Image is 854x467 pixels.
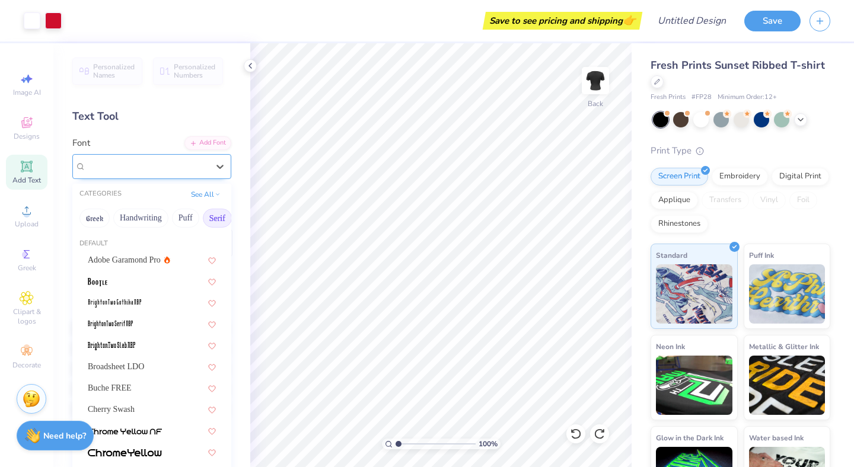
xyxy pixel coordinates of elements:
div: Back [588,98,603,109]
span: 👉 [623,13,636,27]
span: Buche FREE [88,382,132,394]
span: Add Text [12,175,41,185]
div: Foil [789,191,817,209]
input: Untitled Design [648,9,735,33]
span: Standard [656,249,687,261]
img: ChromeYellow [88,449,162,457]
img: BrightonTwo Slab NBP [88,342,135,350]
img: Neon Ink [656,356,732,415]
img: Metallic & Glitter Ink [749,356,826,415]
span: Adobe Garamond Pro [88,254,161,266]
span: Water based Ink [749,431,804,444]
button: Save [744,11,801,31]
div: Print Type [651,144,830,158]
label: Font [72,136,90,150]
button: Greek [79,209,110,228]
span: Decorate [12,360,41,370]
img: Back [584,69,607,92]
span: Designs [14,132,40,141]
img: BrightonTwo Gothika NBP [88,299,141,308]
img: Standard [656,264,732,324]
div: Add Font [184,136,231,150]
div: CATEGORIES [79,189,122,199]
img: BrightonTwo Serif NBP [88,321,133,329]
span: Image AI [13,88,41,97]
button: Serif [203,209,232,228]
div: Default [72,239,231,249]
strong: Need help? [43,430,86,442]
span: Glow in the Dark Ink [656,431,724,444]
span: Greek [18,263,36,273]
button: See All [187,188,224,200]
button: Puff [172,209,199,228]
span: Clipart & logos [6,307,47,326]
span: Personalized Names [93,63,135,79]
span: Metallic & Glitter Ink [749,340,819,353]
span: Personalized Numbers [174,63,216,79]
img: Chrome Yellow NF [88,427,162,436]
div: Vinyl [753,191,786,209]
span: Upload [15,219,39,229]
img: BOOTLE [88,278,107,286]
div: Applique [651,191,698,209]
div: Embroidery [712,168,768,185]
span: Neon Ink [656,340,685,353]
span: Fresh Prints [651,92,686,103]
span: # FP28 [692,92,712,103]
span: Minimum Order: 12 + [718,92,777,103]
span: Fresh Prints Sunset Ribbed T-shirt [651,58,825,72]
span: Cherry Swash [88,403,135,415]
div: Screen Print [651,168,708,185]
div: Digital Print [772,168,829,185]
button: Handwriting [113,209,168,228]
img: Puff Ink [749,264,826,324]
div: Rhinestones [651,215,708,233]
div: Transfers [702,191,749,209]
span: Broadsheet LDO [88,360,144,373]
div: Save to see pricing and shipping [486,12,639,30]
span: Puff Ink [749,249,774,261]
span: 100 % [479,439,498,449]
div: Text Tool [72,108,231,124]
